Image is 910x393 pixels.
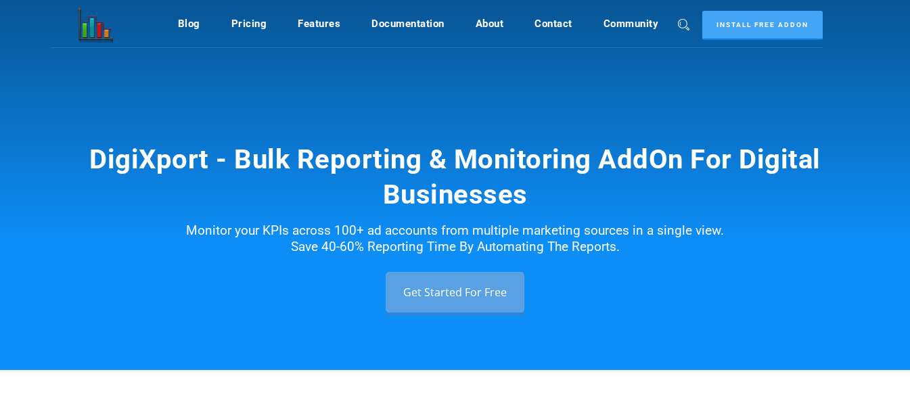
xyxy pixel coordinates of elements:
a: Community [604,11,659,37]
a: Documentation [371,11,445,37]
a: About [476,11,504,37]
a: Features [298,11,340,37]
a: Get Started For Free [386,272,524,313]
a: Contact [534,11,572,37]
a: Pricing [231,11,267,37]
h1: DigiXport - Bulk Reporting & Monitoring AddOn For Digital Businesses [70,142,841,212]
a: Blog [178,11,200,37]
a: Install Free Addon [702,11,823,40]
